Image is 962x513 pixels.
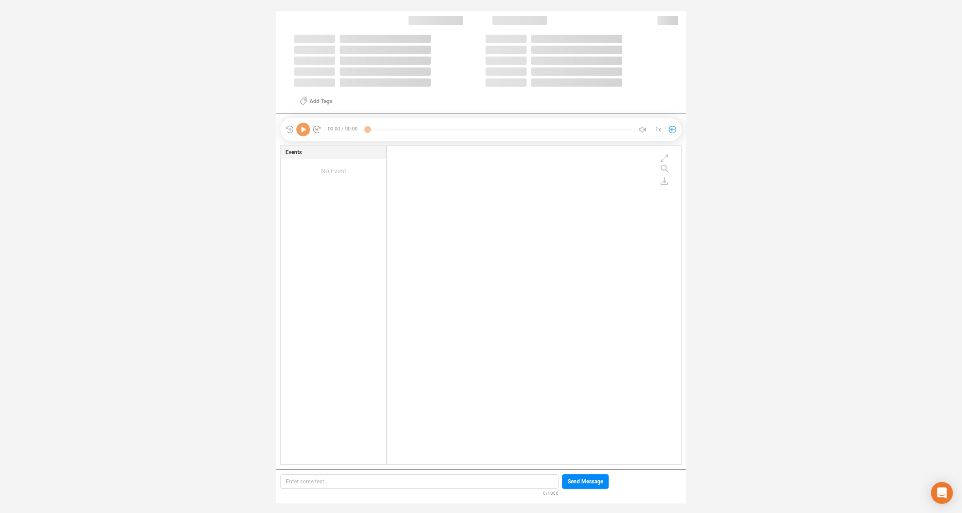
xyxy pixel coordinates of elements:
[294,94,338,109] button: Add Tags
[281,159,386,183] div: No Event
[652,123,664,136] button: 1x
[285,148,302,156] span: Events
[562,474,609,489] button: Send Message
[310,94,332,109] span: Add Tags
[543,489,559,497] span: 0/1000
[931,482,953,504] div: Open Intercom Messenger
[655,122,661,137] span: 1x
[392,148,681,463] div: grid
[568,474,603,489] span: Send Message
[321,123,367,136] span: 00:00 / 00:00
